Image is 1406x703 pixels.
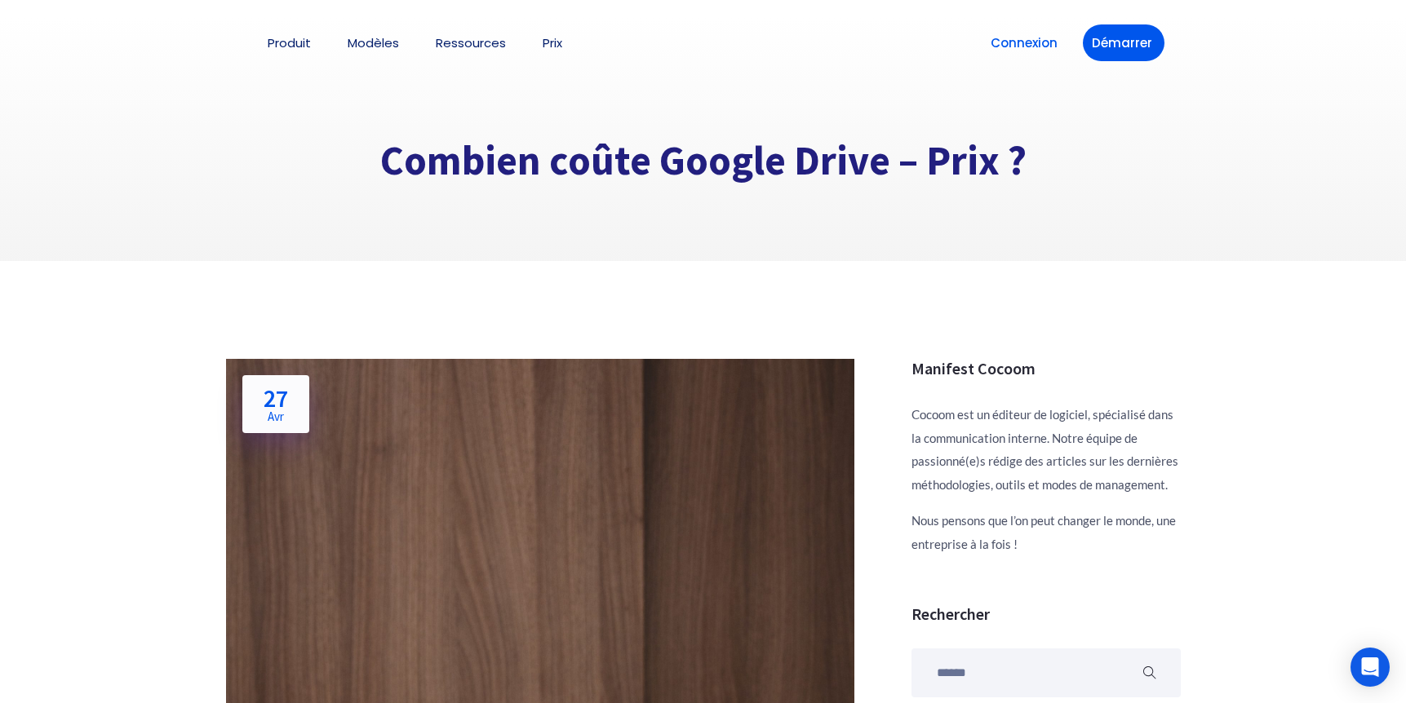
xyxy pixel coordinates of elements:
h3: Rechercher [911,604,1181,624]
a: Produit [268,37,311,49]
a: Prix [543,37,562,49]
a: Connexion [982,24,1067,61]
a: 27Avr [242,375,309,433]
div: Open Intercom Messenger [1351,648,1390,687]
h2: 27 [264,386,288,422]
p: Nous pensons que l’on peut changer le monde, une entreprise à la fois ! [911,509,1181,555]
a: Démarrer [1083,24,1164,61]
span: Avr [264,410,288,422]
a: Ressources [436,37,506,49]
h1: Combien coûte Google Drive – Prix ? [226,135,1181,187]
p: Cocoom est un éditeur de logiciel, spécialisé dans la communication interne. Notre équipe de pass... [911,403,1181,496]
h3: Manifest Cocoom [911,359,1181,378]
a: Modèles [348,37,399,49]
